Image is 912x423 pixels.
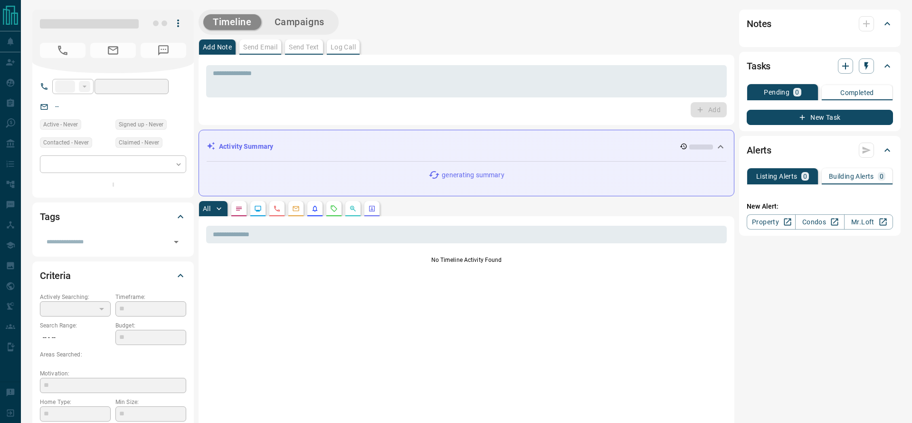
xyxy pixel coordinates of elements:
[203,14,261,30] button: Timeline
[207,138,726,155] div: Activity Summary
[747,12,893,35] div: Notes
[349,205,357,212] svg: Opportunities
[141,43,186,58] span: No Number
[254,205,262,212] svg: Lead Browsing Activity
[203,205,210,212] p: All
[795,214,844,230] a: Condos
[115,398,186,406] p: Min Size:
[292,205,300,212] svg: Emails
[803,173,807,180] p: 0
[764,89,789,96] p: Pending
[829,173,874,180] p: Building Alerts
[43,138,89,147] span: Contacted - Never
[206,256,727,264] p: No Timeline Activity Found
[40,293,111,301] p: Actively Searching:
[40,398,111,406] p: Home Type:
[747,16,771,31] h2: Notes
[795,89,799,96] p: 0
[844,214,893,230] a: Mr.Loft
[40,330,111,346] p: -- - --
[55,103,59,110] a: --
[330,205,338,212] svg: Requests
[273,205,281,212] svg: Calls
[40,369,186,378] p: Motivation:
[119,120,163,129] span: Signed up - Never
[880,173,883,180] p: 0
[40,321,111,330] p: Search Range:
[115,321,186,330] p: Budget:
[265,14,334,30] button: Campaigns
[311,205,319,212] svg: Listing Alerts
[119,138,159,147] span: Claimed - Never
[747,110,893,125] button: New Task
[219,142,273,152] p: Activity Summary
[43,120,78,129] span: Active - Never
[747,143,771,158] h2: Alerts
[747,55,893,77] div: Tasks
[756,173,798,180] p: Listing Alerts
[40,205,186,228] div: Tags
[115,293,186,301] p: Timeframe:
[442,170,504,180] p: generating summary
[40,209,59,224] h2: Tags
[235,205,243,212] svg: Notes
[90,43,136,58] span: No Email
[40,268,71,283] h2: Criteria
[170,235,183,249] button: Open
[840,89,874,96] p: Completed
[40,350,186,359] p: Areas Searched:
[40,264,186,287] div: Criteria
[368,205,376,212] svg: Agent Actions
[747,214,796,230] a: Property
[747,139,893,162] div: Alerts
[40,43,85,58] span: No Number
[203,44,232,50] p: Add Note
[747,202,893,211] p: New Alert:
[747,58,770,74] h2: Tasks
